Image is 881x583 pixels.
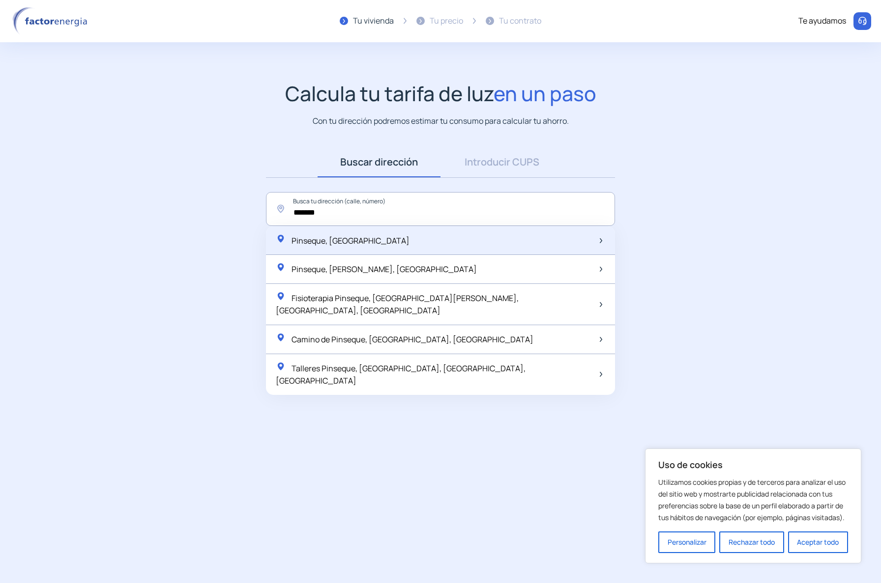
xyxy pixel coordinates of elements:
[276,234,286,244] img: location-pin-green.svg
[276,262,286,272] img: location-pin-green.svg
[600,238,602,243] img: arrow-next-item.svg
[658,459,848,471] p: Uso de cookies
[285,82,596,106] h1: Calcula tu tarifa de luz
[276,361,286,371] img: location-pin-green.svg
[788,531,848,553] button: Aceptar todo
[600,302,602,307] img: arrow-next-item.svg
[658,476,848,524] p: Utilizamos cookies propias y de terceros para analizar el uso del sitio web y mostrarte publicida...
[857,16,867,26] img: llamar
[292,235,410,246] span: Pinseque, [GEOGRAPHIC_DATA]
[645,448,861,563] div: Uso de cookies
[430,15,463,28] div: Tu precio
[353,15,394,28] div: Tu vivienda
[10,7,93,35] img: logo factor
[276,333,286,342] img: location-pin-green.svg
[313,115,569,127] p: Con tu dirección podremos estimar tu consumo para calcular tu ahorro.
[658,531,715,553] button: Personalizar
[798,15,846,28] div: Te ayudamos
[292,264,477,275] span: Pinseque, [PERSON_NAME], [GEOGRAPHIC_DATA]
[719,531,784,553] button: Rechazar todo
[440,147,563,177] a: Introducir CUPS
[600,337,602,342] img: arrow-next-item.svg
[499,15,541,28] div: Tu contrato
[292,334,533,345] span: Camino de Pinseque, [GEOGRAPHIC_DATA], [GEOGRAPHIC_DATA]
[276,293,519,316] span: Fisioterapia Pinseque, [GEOGRAPHIC_DATA][PERSON_NAME], [GEOGRAPHIC_DATA], [GEOGRAPHIC_DATA]
[276,291,286,301] img: location-pin-green.svg
[494,80,596,107] span: en un paso
[318,147,440,177] a: Buscar dirección
[600,267,602,272] img: arrow-next-item.svg
[276,363,526,387] span: Talleres Pinseque, [GEOGRAPHIC_DATA], [GEOGRAPHIC_DATA], [GEOGRAPHIC_DATA]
